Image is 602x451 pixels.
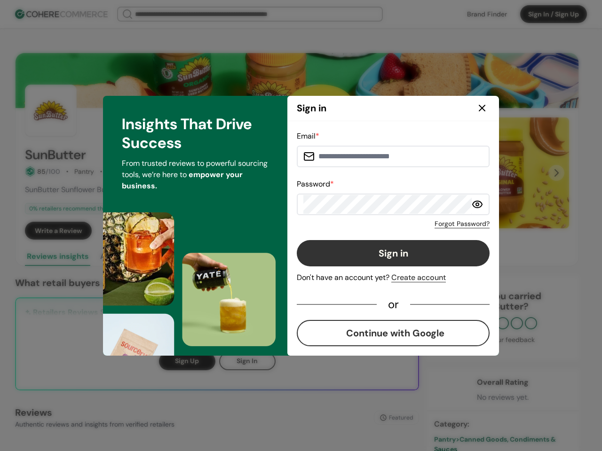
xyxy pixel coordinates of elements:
[435,219,490,229] a: Forgot Password?
[297,179,334,189] label: Password
[297,240,490,266] button: Sign in
[297,272,490,283] div: Don't have an account yet?
[297,320,490,346] button: Continue with Google
[391,272,446,283] div: Create account
[122,115,269,152] h3: Insights That Drive Success
[297,131,319,141] label: Email
[122,158,269,192] p: From trusted reviews to powerful sourcing tools, we’re here to
[297,101,326,115] h2: Sign in
[122,170,243,191] span: empower your business.
[377,300,410,309] div: or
